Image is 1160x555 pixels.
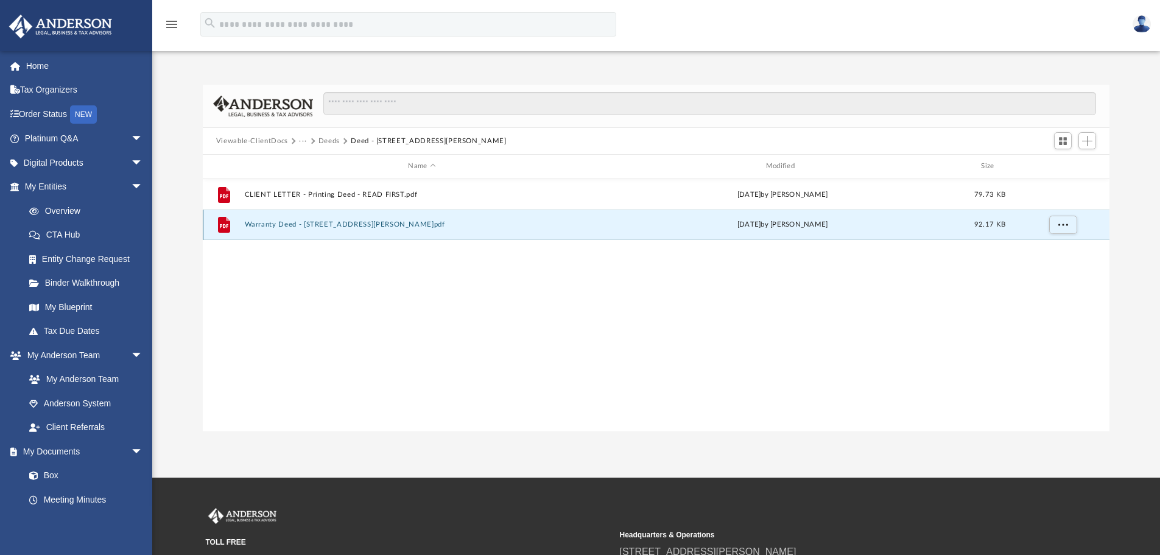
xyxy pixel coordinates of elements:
a: My Anderson Team [17,367,149,392]
button: More options [1049,216,1077,234]
a: Binder Walkthrough [17,271,161,295]
a: menu [164,23,179,32]
span: 92.17 KB [974,221,1005,228]
button: CLIENT LETTER - Printing Deed - READ FIRST.pdf [244,191,599,199]
a: Platinum Q&Aarrow_drop_down [9,127,161,151]
button: Switch to Grid View [1054,132,1072,149]
button: Add [1078,132,1097,149]
a: Tax Organizers [9,78,161,102]
button: Deed - [STREET_ADDRESS][PERSON_NAME] [351,136,506,147]
a: Digital Productsarrow_drop_down [9,150,161,175]
div: grid [203,179,1110,431]
button: Viewable-ClientDocs [216,136,288,147]
a: Client Referrals [17,415,155,440]
div: NEW [70,105,97,124]
a: My Blueprint [17,295,155,319]
img: User Pic [1133,15,1151,33]
a: CTA Hub [17,223,161,247]
button: ··· [299,136,307,147]
div: id [208,161,239,172]
a: Tax Due Dates [17,319,161,344]
span: arrow_drop_down [131,439,155,464]
div: Size [965,161,1014,172]
a: Entity Change Request [17,247,161,271]
a: Anderson System [17,391,155,415]
span: arrow_drop_down [131,150,155,175]
span: arrow_drop_down [131,127,155,152]
div: [DATE] by [PERSON_NAME] [605,219,960,230]
span: 79.73 KB [974,191,1005,197]
span: arrow_drop_down [131,343,155,368]
a: Order StatusNEW [9,102,161,127]
button: Deeds [318,136,340,147]
div: id [1019,161,1105,172]
span: arrow_drop_down [131,175,155,200]
small: Headquarters & Operations [620,529,1025,540]
input: Search files and folders [323,92,1096,115]
a: Forms Library [17,512,149,536]
a: Box [17,464,149,488]
button: Warranty Deed - [STREET_ADDRESS][PERSON_NAME]pdf [244,221,599,228]
i: search [203,16,217,30]
small: TOLL FREE [206,537,611,548]
a: My Anderson Teamarrow_drop_down [9,343,155,367]
div: Modified [605,161,960,172]
a: My Entitiesarrow_drop_down [9,175,161,199]
a: Meeting Minutes [17,487,155,512]
img: Anderson Advisors Platinum Portal [5,15,116,38]
div: Name [244,161,599,172]
img: Anderson Advisors Platinum Portal [206,508,279,524]
a: Overview [17,199,161,223]
div: [DATE] by [PERSON_NAME] [605,189,960,200]
a: My Documentsarrow_drop_down [9,439,155,464]
i: menu [164,17,179,32]
a: Home [9,54,161,78]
